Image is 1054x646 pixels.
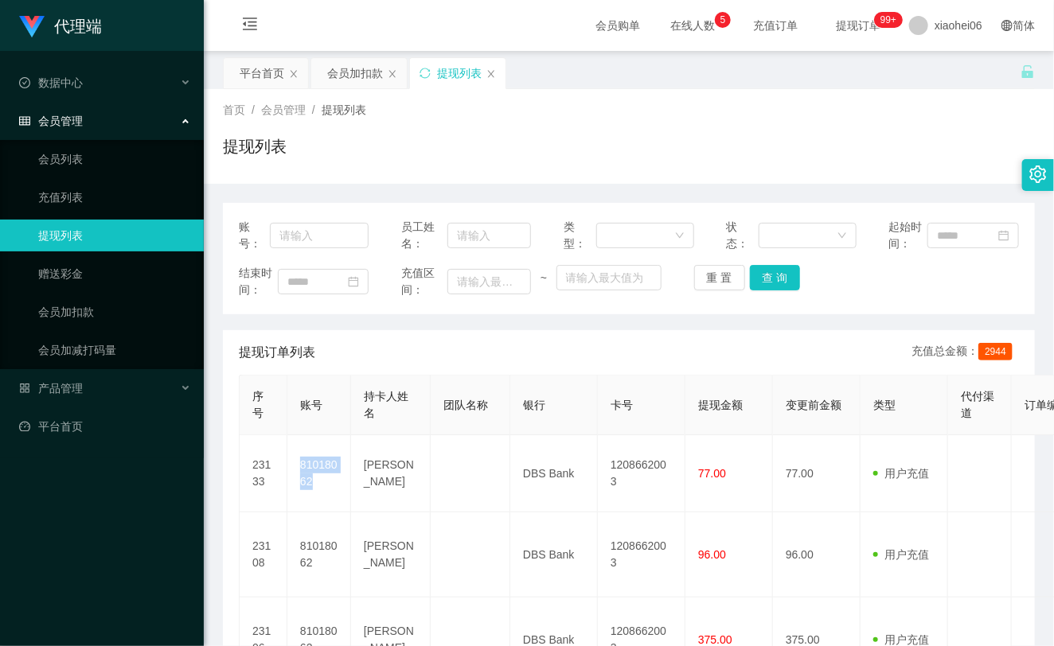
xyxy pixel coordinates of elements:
[447,269,531,294] input: 请输入最小值为
[239,219,270,252] span: 账号：
[873,399,896,411] span: 类型
[19,115,30,126] i: 图标: table
[19,77,30,88] i: 图标: check-circle-o
[486,69,496,79] i: 图标: close
[261,103,306,116] span: 会员管理
[443,399,488,411] span: 团队名称
[675,231,685,242] i: 图标: down
[287,512,351,597] td: 81018062
[239,343,315,362] span: 提现订单列表
[837,231,847,242] i: 图标: down
[564,219,596,252] span: 类型：
[726,219,759,252] span: 状态：
[287,435,351,512] td: 81018062
[745,20,806,31] span: 充值订单
[351,512,431,597] td: [PERSON_NAME]
[912,343,1019,362] div: 充值总金额：
[873,548,929,561] span: 用户充值
[786,399,841,411] span: 变更前金额
[773,512,861,597] td: 96.00
[38,296,191,328] a: 会员加扣款
[327,58,383,88] div: 会员加扣款
[698,633,732,646] span: 375.00
[437,58,482,88] div: 提现列表
[54,1,102,52] h1: 代理端
[611,399,633,411] span: 卡号
[662,20,723,31] span: 在线人数
[19,19,102,32] a: 代理端
[401,219,447,252] span: 员工姓名：
[38,220,191,251] a: 提现列表
[289,69,299,79] i: 图标: close
[1001,20,1013,31] i: 图标: global
[322,103,366,116] span: 提现列表
[828,20,888,31] span: 提现订单
[401,265,447,298] span: 充值区间：
[773,435,861,512] td: 77.00
[240,58,284,88] div: 平台首页
[961,390,994,419] span: 代付渠道
[38,181,191,213] a: 充值列表
[694,265,745,290] button: 重 置
[447,223,531,248] input: 请输入
[998,230,1009,241] i: 图标: calendar
[556,265,662,290] input: 请输入最大值为
[510,435,598,512] td: DBS Bank
[364,390,408,419] span: 持卡人姓名
[720,12,726,28] p: 5
[19,115,83,127] span: 会员管理
[239,265,278,298] span: 结束时间：
[873,633,929,646] span: 用户充值
[252,390,263,419] span: 序号
[1021,64,1035,79] i: 图标: unlock
[19,383,30,394] i: 图标: appstore-o
[240,435,287,512] td: 23133
[38,143,191,175] a: 会员列表
[38,258,191,290] a: 赠送彩金
[348,276,359,287] i: 图标: calendar
[598,435,685,512] td: 1208662003
[300,399,322,411] span: 账号
[223,1,277,52] i: 图标: menu-fold
[223,134,287,158] h1: 提现列表
[420,68,431,79] i: 图标: sync
[698,399,743,411] span: 提现金额
[1029,165,1047,183] i: 图标: setting
[351,435,431,512] td: [PERSON_NAME]
[240,512,287,597] td: 23108
[38,334,191,366] a: 会员加减打码量
[531,270,556,286] span: ~
[978,343,1013,360] span: 2944
[889,219,928,252] span: 起始时间：
[715,12,731,28] sup: 5
[223,103,245,116] span: 首页
[523,399,545,411] span: 银行
[19,382,83,395] span: 产品管理
[19,76,83,89] span: 数据中心
[873,467,929,480] span: 用户充值
[874,12,903,28] sup: 1193
[750,265,801,290] button: 查 询
[388,69,397,79] i: 图标: close
[270,223,369,248] input: 请输入
[19,16,45,38] img: logo.9652507e.png
[698,548,726,561] span: 96.00
[312,103,315,116] span: /
[598,512,685,597] td: 1208662003
[698,467,726,480] span: 77.00
[19,411,191,442] a: 图标: dashboard平台首页
[510,512,598,597] td: DBS Bank
[252,103,255,116] span: /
